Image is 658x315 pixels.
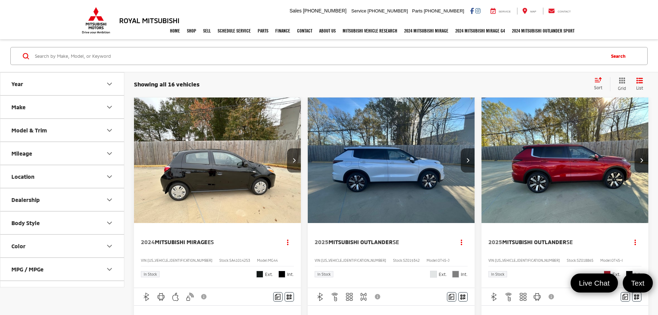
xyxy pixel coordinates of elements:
[546,289,557,304] button: View Disclaimer
[618,85,626,91] span: Grid
[626,271,633,278] span: Black
[11,243,26,249] div: Color
[0,212,125,234] button: Body StyleBody Style
[273,292,283,302] button: Comments
[105,242,114,250] div: Color
[256,271,263,278] span: Jet Black Metallic
[289,8,302,13] span: Sales
[200,22,214,39] a: Sell
[490,293,498,301] img: Bluetooth®
[368,8,408,13] span: [PHONE_NUMBER]
[11,220,40,226] div: Body Style
[0,165,125,188] button: LocationLocation
[316,22,339,39] a: About Us
[575,278,613,288] span: Live Chat
[401,22,452,39] a: 2024 Mitsubishi Mirage
[475,8,480,13] a: Instagram: Click to visit our Instagram page
[449,294,454,300] img: Comments
[155,239,208,245] span: Mitsubishi Mirage
[488,239,502,245] span: 2025
[470,8,474,13] a: Facebook: Click to visit our Facebook page
[460,294,465,299] i: Window Sticker
[393,258,403,262] span: Stock:
[257,258,268,262] span: Model:
[461,239,462,245] span: dropdown dots
[635,239,636,245] span: dropdown dots
[632,292,641,302] button: Window Sticker
[339,22,401,39] a: Mitsubishi Vehicle Research
[219,258,229,262] span: Stock:
[275,294,280,300] img: Comments
[287,294,292,299] i: Window Sticker
[438,258,449,262] span: OT45-J
[34,48,604,64] input: Search by Make, Model, or Keyword
[0,142,125,165] button: MileageMileage
[142,293,151,301] img: Bluetooth®
[430,271,437,278] span: White Diamond
[412,8,422,13] span: Parts
[265,271,273,278] span: Ext.
[282,236,294,248] button: Actions
[134,98,302,224] img: 2024 Mitsubishi Mirage ES
[519,293,527,301] img: 3rd Row Seating
[141,258,147,262] span: VIN:
[11,173,35,180] div: Location
[508,22,578,39] a: 2024 Mitsubishi Outlander SPORT
[571,274,618,293] a: Live Chat
[461,271,468,278] span: Int.
[591,77,610,91] button: Select sort value
[566,239,573,245] span: SE
[141,239,155,245] span: 2024
[567,258,577,262] span: Stock:
[621,292,630,302] button: Comments
[105,173,114,181] div: Location
[623,274,653,293] a: Text
[147,258,212,262] span: [US_VEHICLE_IDENTIFICATION_NUMBER]
[307,98,475,223] div: 2025 Mitsubishi Outlander SE 0
[268,258,278,262] span: MG44
[481,98,649,223] div: 2025 Mitsubishi Outlander SE 0
[157,293,165,301] img: Android Auto
[198,289,210,304] button: View Disclaimer
[315,238,449,246] a: 2025Mitsubishi OutlanderSE
[229,258,250,262] span: SA41014253
[0,96,125,118] button: MakeMake
[105,80,114,88] div: Year
[105,149,114,158] div: Mileage
[452,271,459,278] span: Light Gray
[604,271,611,278] span: Red Diamond
[628,278,648,288] span: Text
[0,188,125,211] button: DealershipDealership
[427,258,438,262] span: Model:
[393,239,399,245] span: SE
[636,85,643,91] span: List
[285,292,294,302] button: Window Sticker
[533,293,542,301] img: Android Auto
[452,22,508,39] a: 2024 Mitsubishi Mirage G4
[11,127,47,133] div: Model & Trim
[166,22,183,39] a: Home
[303,8,346,13] span: [PHONE_NUMBER]
[612,271,621,278] span: Ext.
[622,294,628,300] img: Comments
[530,10,536,13] span: Map
[331,293,339,301] img: Remote Start
[461,148,475,173] button: Next image
[11,104,26,110] div: Make
[287,239,288,245] span: dropdown dots
[317,272,331,276] span: In Stock
[610,77,631,91] button: Grid View
[577,258,593,262] span: SZ018865
[105,196,114,204] div: Dealership
[287,148,301,173] button: Next image
[485,8,516,15] a: Service
[214,22,254,39] a: Schedule Service: Opens in a new tab
[307,98,475,224] img: 2025 Mitsubishi Outlander SE
[611,258,623,262] span: OT45-I
[629,236,641,248] button: Actions
[495,258,560,262] span: [US_VEHICLE_IDENTIFICATION_NUMBER]
[594,85,602,90] span: Sort
[315,239,328,245] span: 2025
[134,81,200,87] span: Showing all 16 vehicles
